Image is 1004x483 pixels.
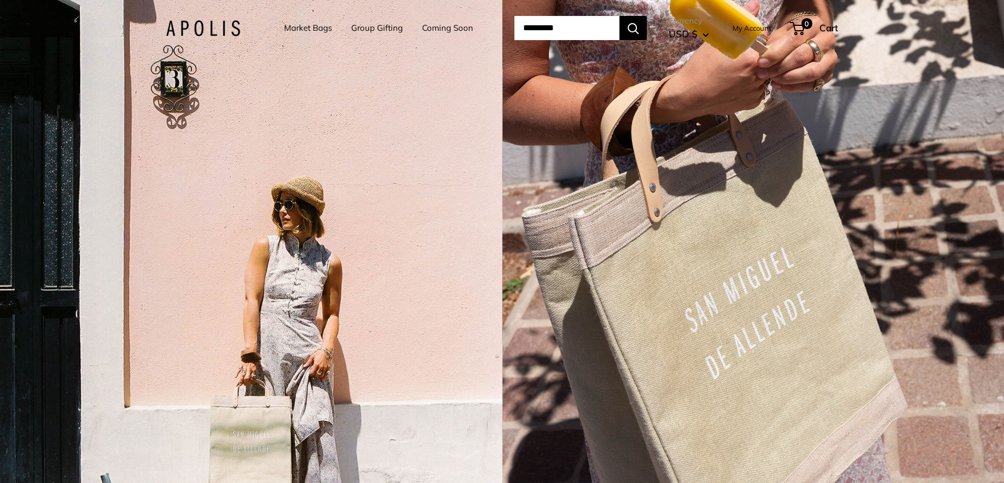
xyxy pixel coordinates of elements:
a: Coming Soon [422,20,473,36]
span: Cart [819,22,838,34]
a: Group Gifting [351,20,403,36]
input: Search... [514,16,619,40]
a: 0 Cart [791,19,838,37]
a: My Account [733,21,772,35]
a: Market Bags [284,20,332,36]
button: Search [619,16,647,40]
img: Apolis [166,20,240,36]
button: USD $ [669,25,709,43]
span: 0 [801,18,812,29]
span: USD $ [669,28,697,40]
span: Currency [669,13,709,29]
